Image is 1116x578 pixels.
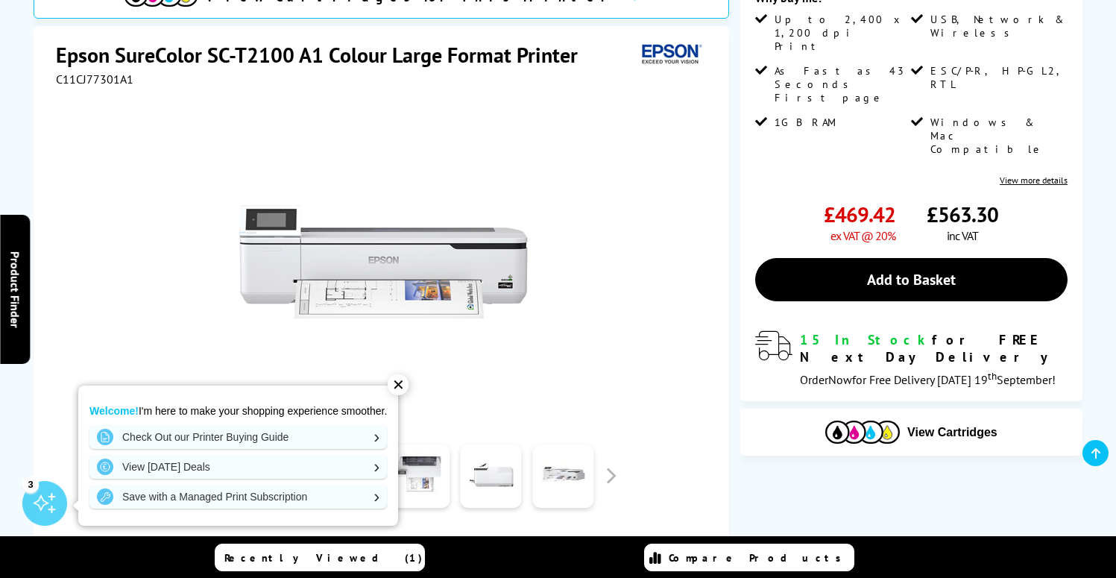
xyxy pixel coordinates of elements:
a: View more details [1000,175,1068,186]
button: View Cartridges [751,420,1071,445]
a: Check Out our Printer Buying Guide [89,425,387,449]
span: £563.30 [927,201,998,228]
a: View [DATE] Deals [89,455,387,479]
span: As Fast as 43 Seconds First page [775,64,909,104]
div: modal_delivery [755,331,1068,386]
div: 3 [22,476,39,492]
span: Up to 2,400 x 1,200 dpi Print [775,13,909,53]
span: 1GB RAM [775,116,837,129]
span: View Cartridges [907,426,997,439]
span: Now [828,372,852,387]
span: USB, Network & Wireless [930,13,1065,40]
img: Epson [636,41,704,69]
span: Recently Viewed (1) [224,551,423,565]
span: Windows & Mac Compatible [930,116,1065,156]
span: Product Finder [7,251,22,327]
span: 15 In Stock [800,331,932,348]
span: ESC/P-R, HP-GL2, RTL [930,64,1065,91]
h1: Epson SureColor SC-T2100 A1 Colour Large Format Printer [56,41,593,69]
span: inc VAT [947,228,978,243]
a: Recently Viewed (1) [215,544,425,571]
div: ✕ [388,374,409,395]
p: I'm here to make your shopping experience smoother. [89,404,387,418]
img: Epson SureColor SC-T2100 [237,116,529,409]
div: for FREE Next Day Delivery [800,331,1068,365]
span: £469.42 [824,201,895,228]
a: Add to Basket [755,258,1068,301]
strong: Welcome! [89,405,139,417]
a: Compare Products [644,544,854,571]
span: C11CJ77301A1 [56,72,133,87]
span: ex VAT @ 20% [830,228,895,243]
sup: th [988,369,997,383]
a: Save with a Managed Print Subscription [89,485,387,509]
img: Cartridges [825,421,900,444]
span: Order for Free Delivery [DATE] 19 September! [800,372,1056,387]
span: Compare Products [669,551,849,565]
